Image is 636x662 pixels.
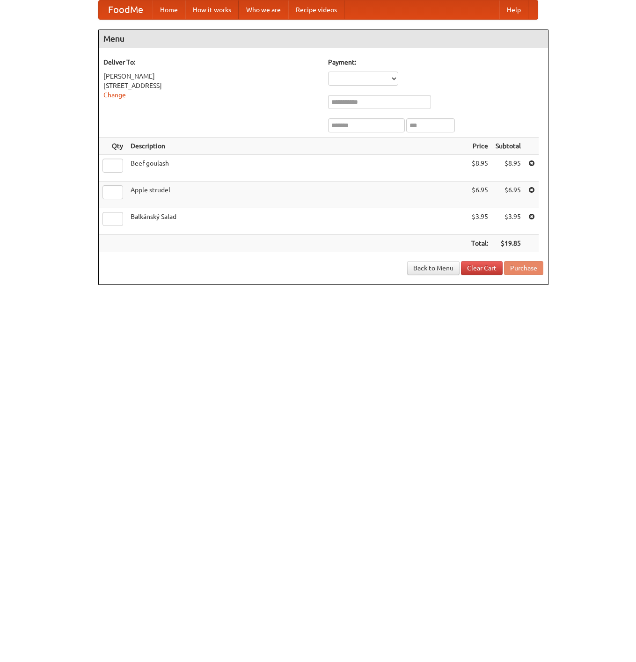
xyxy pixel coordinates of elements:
[461,261,503,275] a: Clear Cart
[492,208,525,235] td: $3.95
[99,0,153,19] a: FoodMe
[99,138,127,155] th: Qty
[468,138,492,155] th: Price
[153,0,185,19] a: Home
[468,235,492,252] th: Total:
[127,138,468,155] th: Description
[468,182,492,208] td: $6.95
[103,91,126,99] a: Change
[492,138,525,155] th: Subtotal
[499,0,528,19] a: Help
[127,182,468,208] td: Apple strudel
[492,155,525,182] td: $8.95
[468,155,492,182] td: $8.95
[185,0,239,19] a: How it works
[103,58,319,67] h5: Deliver To:
[328,58,543,67] h5: Payment:
[103,81,319,90] div: [STREET_ADDRESS]
[239,0,288,19] a: Who we are
[504,261,543,275] button: Purchase
[127,208,468,235] td: Balkánský Salad
[103,72,319,81] div: [PERSON_NAME]
[288,0,344,19] a: Recipe videos
[99,29,548,48] h4: Menu
[492,182,525,208] td: $6.95
[407,261,460,275] a: Back to Menu
[127,155,468,182] td: Beef goulash
[492,235,525,252] th: $19.85
[468,208,492,235] td: $3.95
